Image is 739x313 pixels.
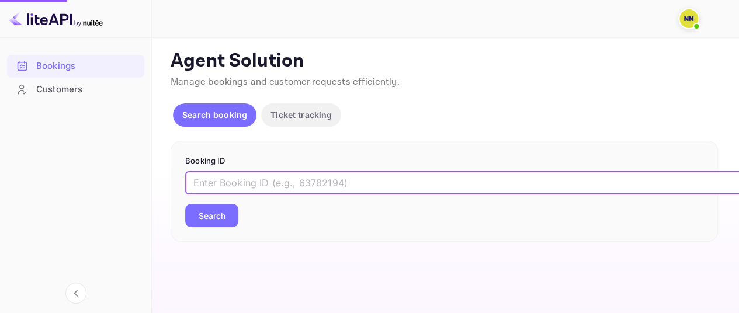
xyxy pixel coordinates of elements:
p: Booking ID [185,155,703,167]
div: Customers [7,78,144,101]
a: Bookings [7,55,144,76]
p: Search booking [182,109,247,121]
div: Bookings [36,60,138,73]
div: Customers [36,83,138,96]
p: Ticket tracking [270,109,332,121]
button: Search [185,204,238,227]
img: LiteAPI logo [9,9,103,28]
button: Collapse navigation [65,283,86,304]
div: Bookings [7,55,144,78]
a: Customers [7,78,144,100]
p: Agent Solution [171,50,718,73]
img: N/A N/A [679,9,698,28]
span: Manage bookings and customer requests efficiently. [171,76,400,88]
